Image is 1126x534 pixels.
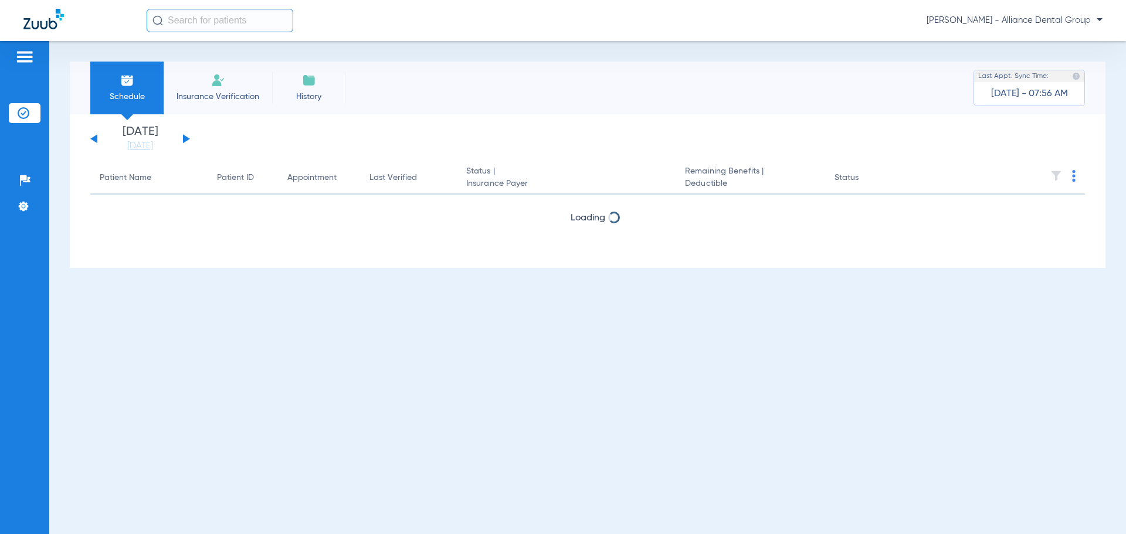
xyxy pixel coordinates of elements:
span: Schedule [99,91,155,103]
span: [PERSON_NAME] - Alliance Dental Group [927,15,1103,26]
th: Status | [457,162,676,195]
span: History [281,91,337,103]
img: hamburger-icon [15,50,34,64]
img: Search Icon [152,15,163,26]
img: filter.svg [1050,170,1062,182]
span: Deductible [685,178,815,190]
th: Status [825,162,904,195]
div: Appointment [287,172,337,184]
div: Patient ID [217,172,269,184]
img: Zuub Logo [23,9,64,29]
a: [DATE] [105,140,175,152]
span: Last Appt. Sync Time: [978,70,1049,82]
span: Insurance Verification [172,91,263,103]
span: [DATE] - 07:56 AM [991,88,1068,100]
img: group-dot-blue.svg [1072,170,1076,182]
div: Last Verified [369,172,447,184]
th: Remaining Benefits | [676,162,825,195]
img: last sync help info [1072,72,1080,80]
div: Last Verified [369,172,417,184]
span: Insurance Payer [466,178,666,190]
img: Manual Insurance Verification [211,73,225,87]
span: Loading [571,213,605,223]
input: Search for patients [147,9,293,32]
img: Schedule [120,73,134,87]
img: History [302,73,316,87]
div: Patient Name [100,172,198,184]
div: Patient Name [100,172,151,184]
li: [DATE] [105,126,175,152]
div: Patient ID [217,172,254,184]
div: Appointment [287,172,351,184]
